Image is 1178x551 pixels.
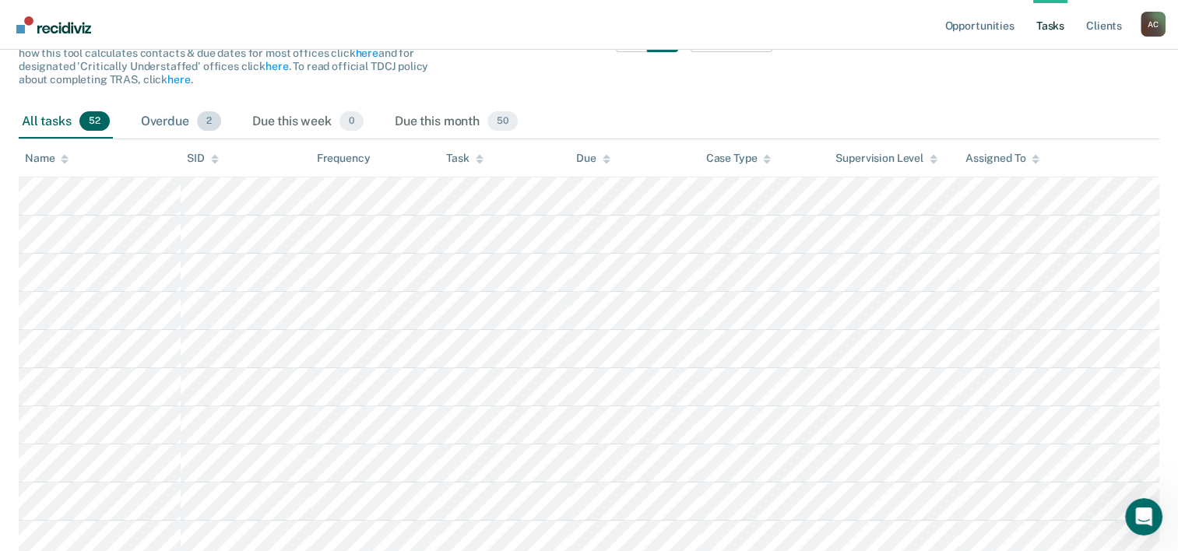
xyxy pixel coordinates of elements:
[187,152,219,165] div: SID
[317,152,371,165] div: Frequency
[706,152,772,165] div: Case Type
[392,105,521,139] div: Due this month50
[138,105,224,139] div: Overdue2
[355,47,378,59] a: here
[16,16,91,33] img: Recidiviz
[487,111,518,132] span: 50
[25,152,69,165] div: Name
[265,60,288,72] a: here
[19,105,113,139] div: All tasks52
[339,111,364,132] span: 0
[197,111,221,132] span: 2
[1141,12,1166,37] button: Profile dropdown button
[576,152,610,165] div: Due
[1125,498,1162,535] iframe: Intercom live chat
[79,111,110,132] span: 52
[965,152,1039,165] div: Assigned To
[1141,12,1166,37] div: A C
[167,73,190,86] a: here
[19,21,429,86] span: The clients listed below have upcoming requirements due this month that have not yet been complet...
[835,152,937,165] div: Supervision Level
[249,105,367,139] div: Due this week0
[446,152,483,165] div: Task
